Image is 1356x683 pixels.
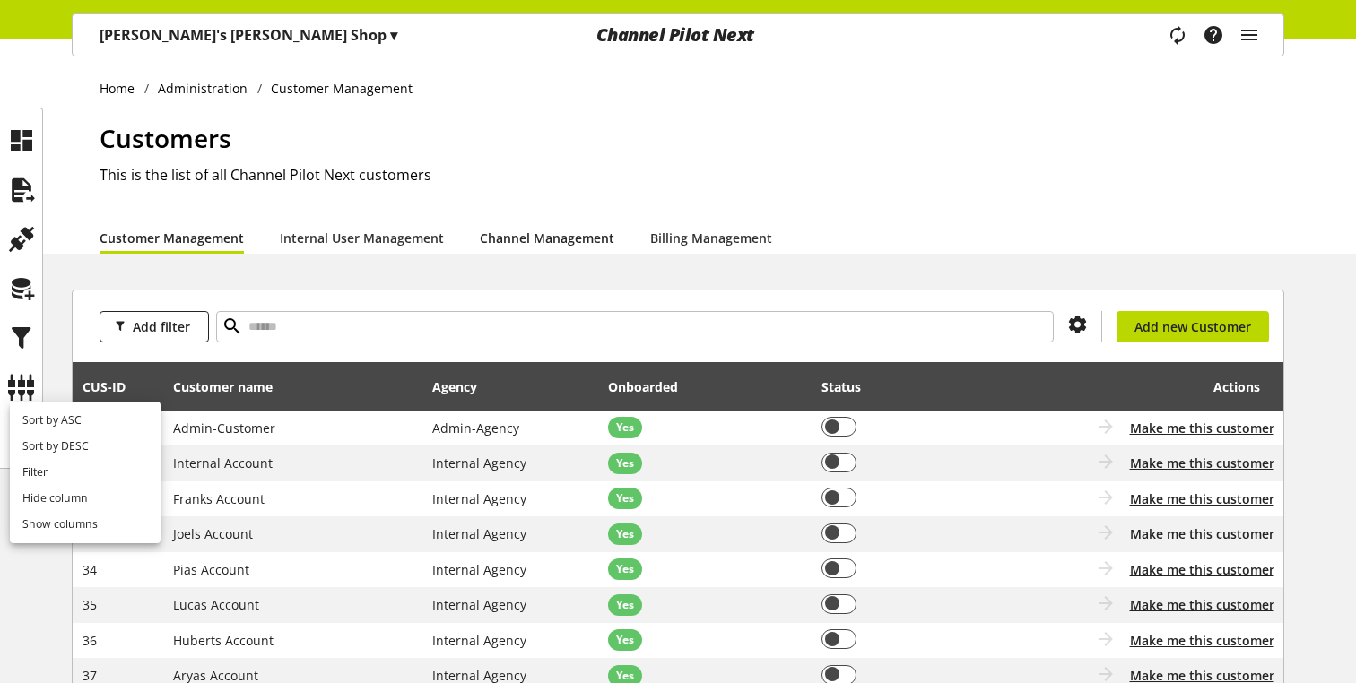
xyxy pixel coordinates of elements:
span: Customers [100,121,231,155]
span: Internal Agency [432,632,526,649]
button: Make me this customer [1130,454,1274,472]
div: Agency [432,377,495,396]
h2: This is the list of all Channel Pilot Next customers [100,164,1284,186]
a: Channel Management [480,229,614,247]
button: Make me this customer [1130,560,1274,579]
p: [PERSON_NAME]'s [PERSON_NAME] Shop [100,24,397,46]
button: Make me this customer [1130,595,1274,614]
button: Make me this customer [1130,419,1274,437]
span: Internal Agency [432,561,526,578]
a: Administration [149,79,257,98]
span: 36 [83,632,97,649]
span: Yes [616,632,634,648]
span: Yes [616,490,634,506]
div: CUS-⁠ID [83,377,143,396]
div: Customer name [173,377,291,396]
span: Franks Account [173,490,265,507]
span: Internal Agency [432,454,526,471]
span: Yes [616,526,634,542]
span: Joels Account [173,525,253,542]
button: Make me this customer [1130,524,1274,543]
span: Admin-Customer [173,419,275,437]
a: Sort by DESC [10,434,161,460]
span: Admin-Agency [432,419,519,437]
span: Yes [616,455,634,471]
a: Sort by ASC [10,408,161,434]
a: Internal User Management [280,229,444,247]
span: Lucas Account [173,596,259,613]
span: Internal Agency [432,490,526,507]
a: Add new Customer [1117,311,1269,342]
div: Onboarded [608,377,696,396]
a: Filter [10,460,161,486]
span: Yes [616,597,634,613]
span: Add new Customer [1134,317,1251,336]
a: Home [100,79,144,98]
span: ▾ [390,25,397,45]
span: Yes [616,561,634,577]
span: Internal Agency [432,596,526,613]
span: Internal Agency [432,525,526,542]
span: Yes [616,419,634,436]
button: Make me this customer [1130,631,1274,650]
span: Huberts Account [173,632,274,649]
a: Hide column [10,485,161,511]
a: Billing Management [650,229,772,247]
div: Actions [988,368,1259,404]
button: Make me this customer [1130,489,1274,508]
span: 35 [83,596,97,613]
nav: main navigation [72,13,1284,56]
span: 34 [83,561,97,578]
span: Pias Account [173,561,249,578]
span: Internal Account [173,454,273,471]
button: Add filter [100,311,209,342]
a: Customer Management [100,229,244,247]
span: Add filter [133,317,190,336]
div: Status [821,377,879,396]
a: Show columns [10,511,161,537]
